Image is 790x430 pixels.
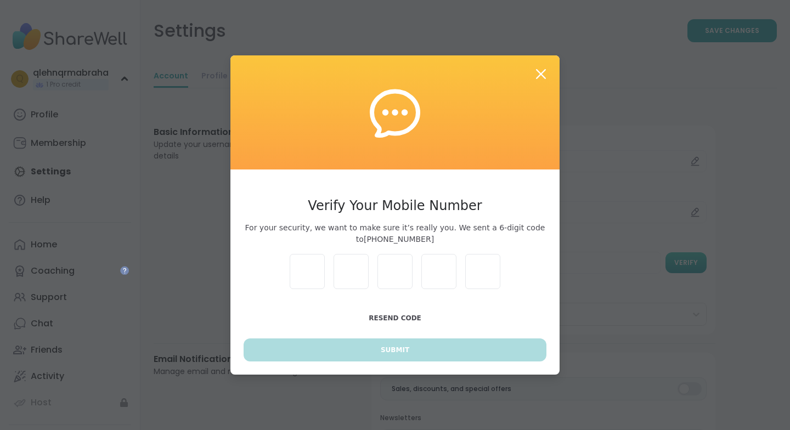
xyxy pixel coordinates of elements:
[244,196,546,216] h3: Verify Your Mobile Number
[369,314,421,322] span: Resend Code
[120,266,129,275] iframe: Spotlight
[244,307,546,330] button: Resend Code
[244,338,546,361] button: Submit
[381,345,409,355] span: Submit
[244,222,546,245] span: For your security, we want to make sure it’s really you. We sent a 6-digit code to [PHONE_NUMBER]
